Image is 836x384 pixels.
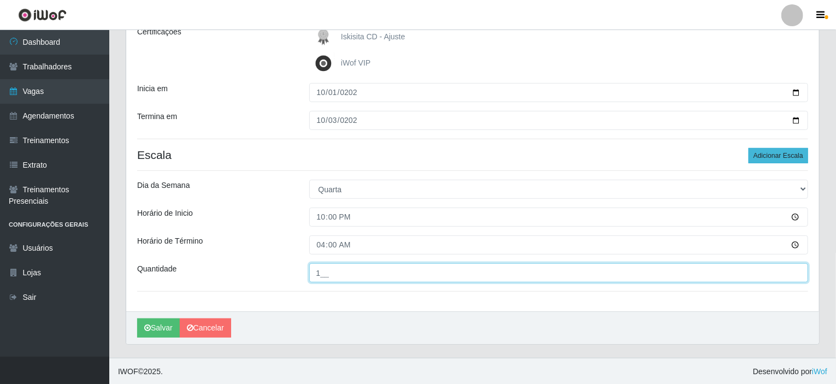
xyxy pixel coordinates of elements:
label: Dia da Semana [137,180,190,191]
label: Horário de Inicio [137,208,193,219]
img: CoreUI Logo [18,8,67,22]
label: Certificações [137,26,181,38]
input: 00/00/0000 [309,83,809,102]
a: Cancelar [180,318,231,338]
label: Inicia em [137,83,168,94]
input: 00:00 [309,235,809,255]
span: Iskisita CD - Ajuste [341,32,405,41]
span: Desenvolvido por [753,366,827,377]
label: Termina em [137,111,177,122]
img: Iskisita CD - Ajuste [313,26,339,48]
a: iWof [812,367,827,376]
button: Adicionar Escala [749,148,808,163]
input: Informe a quantidade... [309,263,809,282]
input: 00:00 [309,208,809,227]
img: iWof VIP [313,52,339,74]
span: © 2025 . [118,366,163,377]
label: Quantidade [137,263,176,275]
label: Horário de Término [137,235,203,247]
input: 00/00/0000 [309,111,809,130]
button: Salvar [137,318,180,338]
span: iWof VIP [341,58,370,67]
h4: Escala [137,148,808,162]
span: IWOF [118,367,138,376]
